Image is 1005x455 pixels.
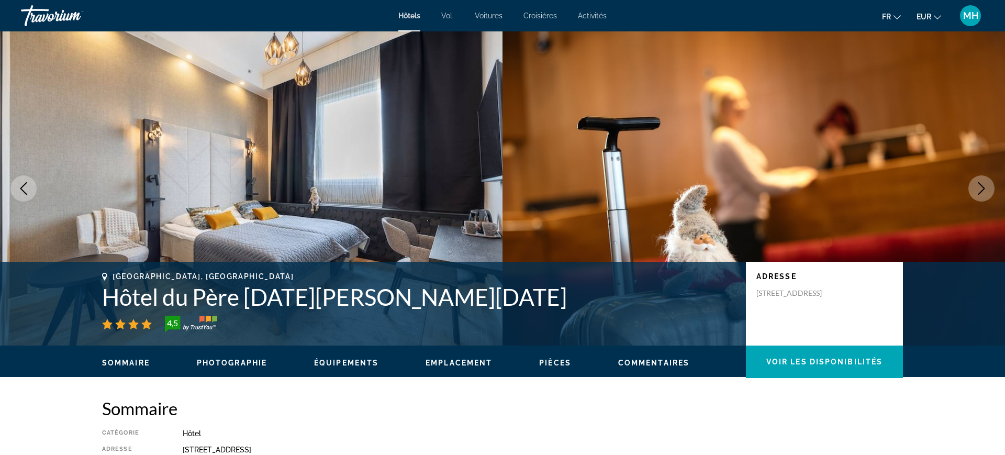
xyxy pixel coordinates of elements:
[578,12,607,20] a: Activités
[618,358,689,368] button: Commentaires
[314,359,378,367] font: Équipements
[314,358,378,368] button: Équipements
[398,12,420,20] a: Hôtels
[917,13,931,21] font: EUR
[426,358,492,368] button: Emplacement
[426,359,492,367] font: Emplacement
[197,358,267,368] button: Photographie
[523,12,557,20] a: Croisières
[183,446,251,454] font: [STREET_ADDRESS]
[102,283,567,310] font: Hôtel du Père [DATE][PERSON_NAME][DATE]
[183,429,201,438] font: Hôtel
[917,9,941,24] button: Changer de devise
[766,358,883,366] font: Voir les disponibilités
[197,359,267,367] font: Photographie
[113,272,294,281] font: [GEOGRAPHIC_DATA], [GEOGRAPHIC_DATA]
[102,359,150,367] font: Sommaire
[102,429,139,436] font: Catégorie
[102,446,132,452] font: Adresse
[618,359,689,367] font: Commentaires
[539,359,571,367] font: Pièces
[968,175,995,202] button: Image suivante
[165,316,217,332] img: trustyou-badge-hor.svg
[756,272,797,281] font: Adresse
[756,288,822,297] font: [STREET_ADDRESS]
[882,13,891,21] font: fr
[102,398,177,419] font: Sommaire
[539,358,571,368] button: Pièces
[963,10,978,21] font: MH
[882,9,901,24] button: Changer de langue
[21,2,126,29] a: Travorium
[475,12,502,20] a: Voitures
[746,346,903,378] button: Voir les disponibilités
[10,175,37,202] button: Image précédente
[167,318,178,328] font: 4,5
[957,5,984,27] button: Menu utilisateur
[102,358,150,368] button: Sommaire
[441,12,454,20] a: Vol.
